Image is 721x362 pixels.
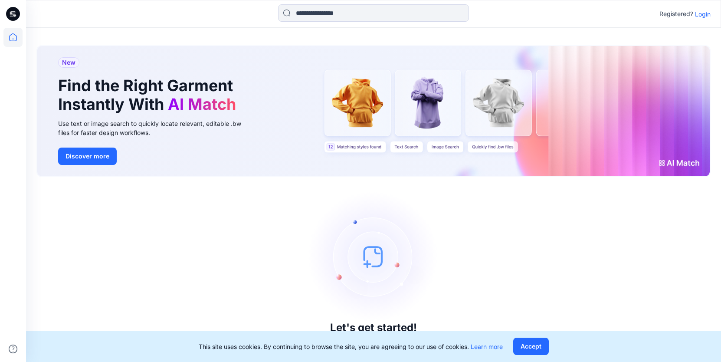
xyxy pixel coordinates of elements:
[471,343,503,350] a: Learn more
[168,95,236,114] span: AI Match
[330,322,417,334] h3: Let's get started!
[695,10,711,19] p: Login
[513,338,549,355] button: Accept
[659,9,693,19] p: Registered?
[58,119,253,137] div: Use text or image search to quickly locate relevant, editable .bw files for faster design workflows.
[58,76,240,114] h1: Find the Right Garment Instantly With
[199,342,503,351] p: This site uses cookies. By continuing to browse the site, you are agreeing to our use of cookies.
[58,148,117,165] button: Discover more
[62,57,75,68] span: New
[308,191,439,322] img: empty-state-image.svg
